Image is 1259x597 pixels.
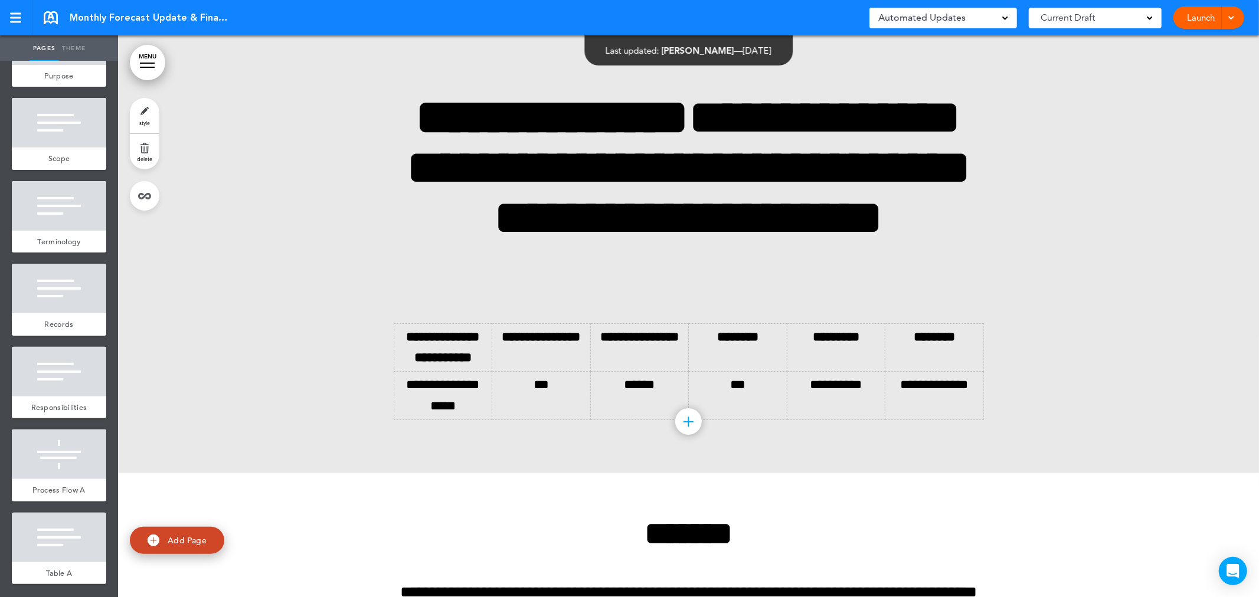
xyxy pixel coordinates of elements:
[30,35,59,61] a: Pages
[130,45,165,80] a: MENU
[12,562,106,585] a: Table A
[148,534,159,546] img: add.svg
[743,45,771,56] span: [DATE]
[1219,557,1247,585] div: Open Intercom Messenger
[12,231,106,253] a: Terminology
[32,485,85,495] span: Process Flow A
[606,45,659,56] span: Last updated:
[1182,6,1219,29] a: Launch
[44,71,73,81] span: Purpose
[59,35,89,61] a: Theme
[606,46,771,55] div: —
[130,527,224,555] a: Add Page
[130,98,159,133] a: style
[70,11,229,24] span: Monthly Forecast Update & Financial Review Procedure
[12,313,106,336] a: Records
[130,134,159,169] a: delete
[139,119,150,126] span: style
[1041,9,1095,26] span: Current Draft
[12,479,106,501] a: Process Flow A
[12,65,106,87] a: Purpose
[37,237,80,247] span: Terminology
[662,45,734,56] span: [PERSON_NAME]
[31,402,87,412] span: Responsibilities
[46,568,72,578] span: Table A
[878,9,966,26] span: Automated Updates
[48,153,70,163] span: Scope
[12,147,106,170] a: Scope
[168,535,207,546] span: Add Page
[137,155,152,162] span: delete
[44,319,73,329] span: Records
[12,396,106,419] a: Responsibilities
